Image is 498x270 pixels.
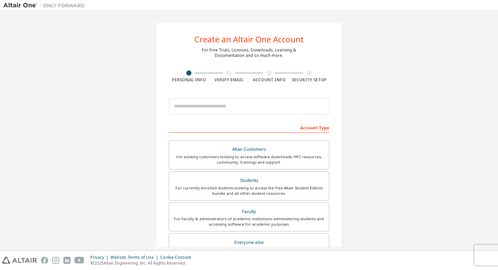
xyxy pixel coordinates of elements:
[173,154,325,165] div: For existing customers looking to access software downloads, HPC resources, community, trainings ...
[52,257,59,264] img: instagram.svg
[90,255,110,260] div: Privacy
[2,257,37,264] img: altair_logo.svg
[173,145,325,154] div: Altair Customers
[3,2,88,9] img: Altair One
[202,47,296,58] div: For Free Trials, Licenses, Downloads, Learning & Documentation and so much more.
[63,257,70,264] img: linkedin.svg
[249,77,289,83] div: Account Info
[169,122,329,133] div: Account Type
[173,216,325,227] div: For faculty & administrators of academic institutions administering students and accessing softwa...
[173,185,325,196] div: For currently enrolled students looking to access the free Altair Student Edition bundle and all ...
[169,77,209,83] div: Personal Info
[173,238,325,247] div: Everyone else
[194,35,304,43] div: Create an Altair One Account
[289,77,330,83] div: Security Setup
[75,257,84,264] img: youtube.svg
[173,207,325,216] div: Faculty
[173,176,325,185] div: Students
[90,260,195,266] p: © 2025 Altair Engineering, Inc. All Rights Reserved.
[160,255,195,260] div: Cookie Consent
[41,257,48,264] img: facebook.svg
[209,77,249,83] div: Verify Email
[110,255,160,260] div: Website Terms of Use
